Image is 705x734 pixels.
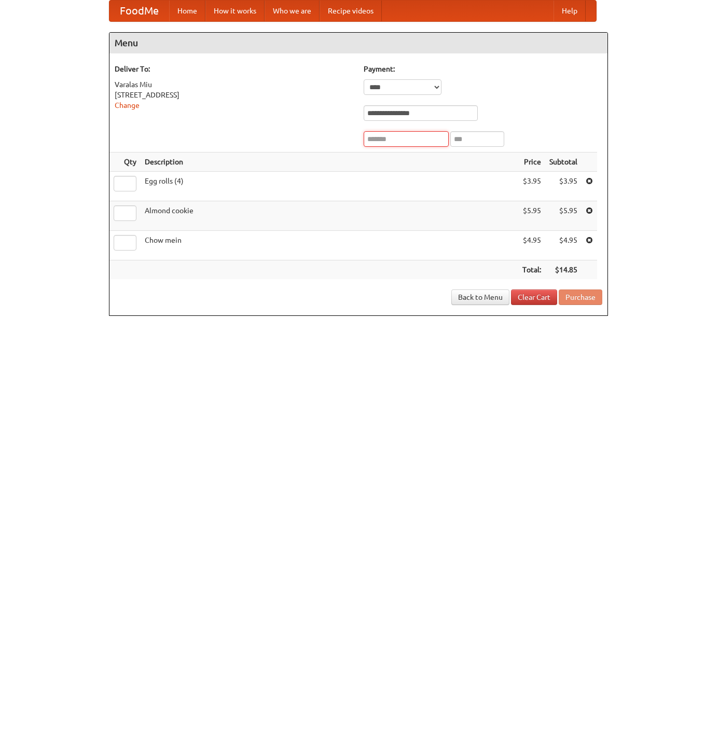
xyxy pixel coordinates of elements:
h5: Payment: [364,64,602,74]
td: $3.95 [545,172,582,201]
button: Purchase [559,289,602,305]
a: How it works [205,1,265,21]
a: Who we are [265,1,320,21]
th: Description [141,153,518,172]
a: FoodMe [109,1,169,21]
th: Subtotal [545,153,582,172]
h5: Deliver To: [115,64,353,74]
a: Clear Cart [511,289,557,305]
td: Almond cookie [141,201,518,231]
th: Total: [518,260,545,280]
th: Price [518,153,545,172]
td: $4.95 [518,231,545,260]
h4: Menu [109,33,607,53]
a: Recipe videos [320,1,382,21]
div: Varalas Miu [115,79,353,90]
a: Change [115,101,140,109]
a: Home [169,1,205,21]
td: $5.95 [518,201,545,231]
th: $14.85 [545,260,582,280]
td: $4.95 [545,231,582,260]
a: Back to Menu [451,289,509,305]
th: Qty [109,153,141,172]
td: Egg rolls (4) [141,172,518,201]
div: [STREET_ADDRESS] [115,90,353,100]
td: $3.95 [518,172,545,201]
a: Help [554,1,586,21]
td: $5.95 [545,201,582,231]
td: Chow mein [141,231,518,260]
